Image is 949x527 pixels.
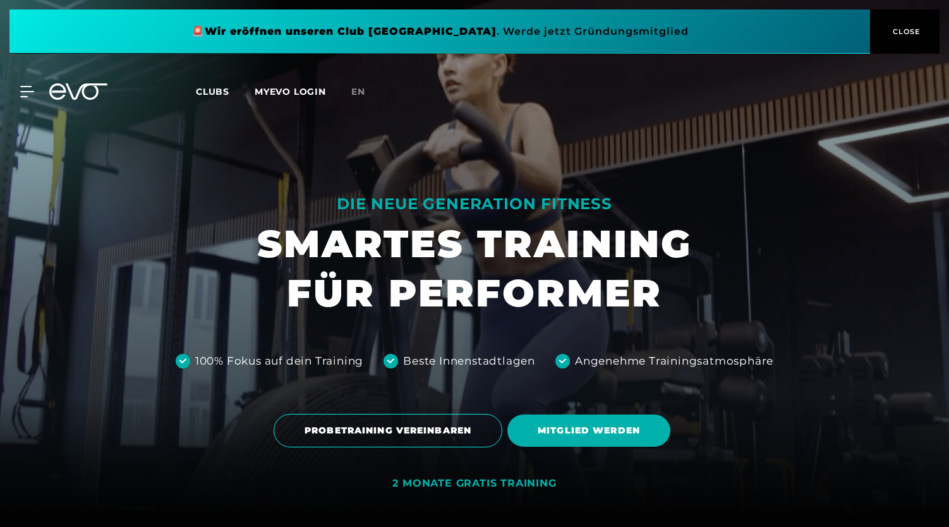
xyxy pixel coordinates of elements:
[274,404,507,457] a: PROBETRAINING VEREINBAREN
[351,85,380,99] a: en
[575,353,773,370] div: Angenehme Trainingsatmosphäre
[257,219,692,318] h1: SMARTES TRAINING FÜR PERFORMER
[392,477,556,490] div: 2 MONATE GRATIS TRAINING
[538,424,640,437] span: MITGLIED WERDEN
[870,9,940,54] button: CLOSE
[195,353,363,370] div: 100% Fokus auf dein Training
[351,86,365,97] span: en
[305,424,471,437] span: PROBETRAINING VEREINBAREN
[507,405,675,456] a: MITGLIED WERDEN
[890,26,921,37] span: CLOSE
[255,86,326,97] a: MYEVO LOGIN
[196,85,255,97] a: Clubs
[196,86,229,97] span: Clubs
[403,353,535,370] div: Beste Innenstadtlagen
[257,194,692,214] div: DIE NEUE GENERATION FITNESS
